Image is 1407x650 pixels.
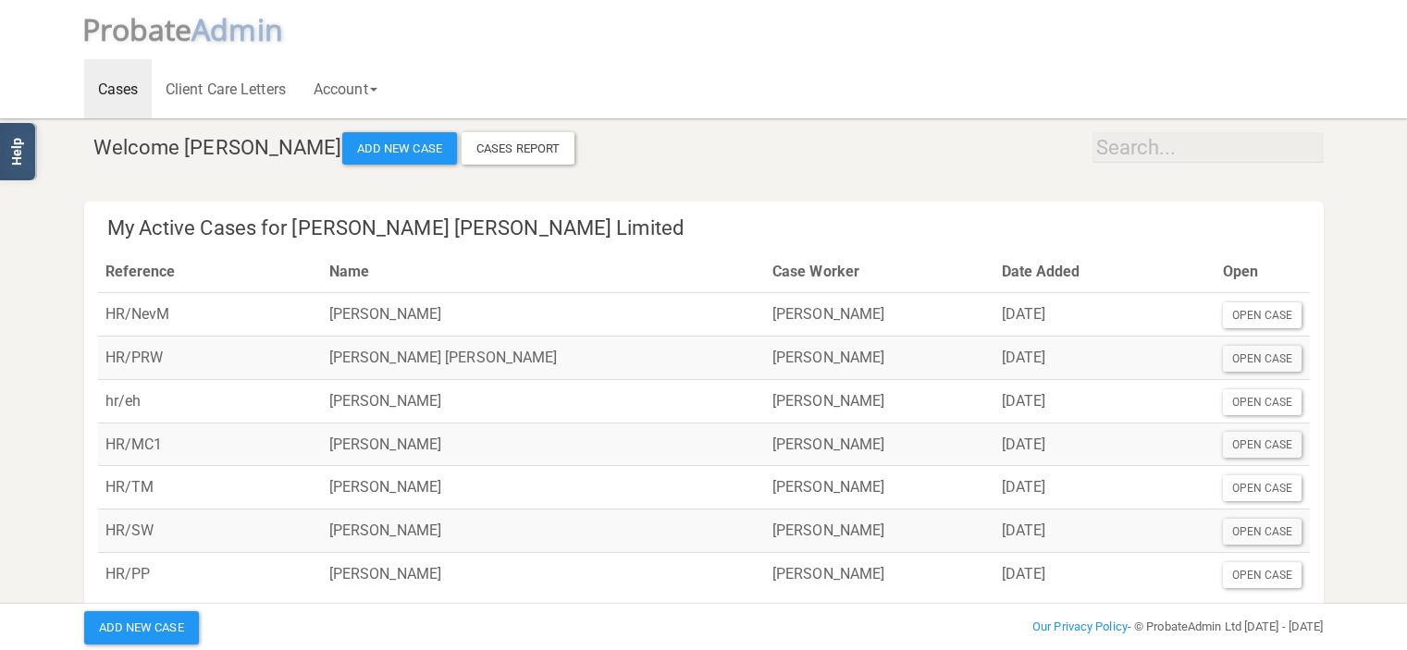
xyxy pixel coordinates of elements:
td: [PERSON_NAME] [322,509,765,553]
div: Open Case [1223,475,1302,501]
td: [DATE] [994,336,1216,379]
td: HR/MC1 [98,423,322,466]
td: HR/PRW [98,336,322,379]
td: [PERSON_NAME] [765,423,994,466]
td: hr/eh [98,379,322,423]
th: Case Worker [765,251,994,293]
th: Reference [98,251,322,293]
td: HR/NevM [98,293,322,337]
td: [PERSON_NAME] [322,423,765,466]
th: Open [1216,251,1310,293]
span: robate [100,9,192,49]
td: [PERSON_NAME] [765,293,994,337]
td: [DATE] [994,466,1216,509]
td: [PERSON_NAME] [322,293,765,337]
td: [DATE] [994,293,1216,337]
th: Date Added [994,251,1216,293]
td: [PERSON_NAME] [765,552,994,595]
div: Open Case [1223,389,1302,415]
button: Add New Case [84,611,199,644]
td: [PERSON_NAME] [322,466,765,509]
span: dmin [210,9,282,49]
div: Open Case [1223,302,1302,328]
td: [PERSON_NAME] [322,552,765,595]
td: HR/TM [98,466,322,509]
h4: My Active Cases for [PERSON_NAME] [PERSON_NAME] Limited [107,217,1310,239]
h4: Welcome [PERSON_NAME] [93,132,1324,166]
td: [PERSON_NAME] [322,379,765,423]
a: Cases [84,59,153,118]
td: [PERSON_NAME] [PERSON_NAME] [322,336,765,379]
a: Client Care Letters [152,59,300,118]
td: [PERSON_NAME] [765,336,994,379]
input: Search... [1092,132,1324,163]
td: [PERSON_NAME] [765,509,994,553]
div: - © ProbateAdmin Ltd [DATE] - [DATE] [915,616,1338,638]
th: Name [322,251,765,293]
span: P [82,9,192,49]
td: [DATE] [994,379,1216,423]
a: Cases Report [462,132,574,166]
td: [DATE] [994,552,1216,595]
a: Account [300,59,391,118]
td: HR/PP [98,552,322,595]
div: Open Case [1223,519,1302,545]
td: [DATE] [994,423,1216,466]
td: [PERSON_NAME] [765,466,994,509]
div: Open Case [1223,346,1302,372]
button: Add New Case [342,132,457,166]
a: Our Privacy Policy [1032,619,1128,633]
span: A [191,9,283,49]
td: [PERSON_NAME] [765,379,994,423]
td: [DATE] [994,509,1216,553]
div: Open Case [1223,562,1302,588]
div: Open Case [1223,432,1302,458]
td: HR/SW [98,509,322,553]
